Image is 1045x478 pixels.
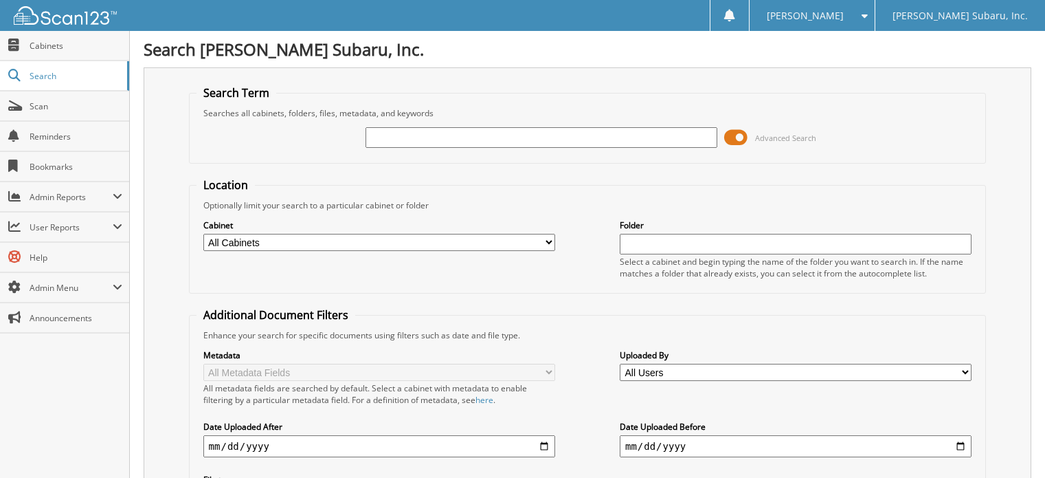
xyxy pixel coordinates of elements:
div: Select a cabinet and begin typing the name of the folder you want to search in. If the name match... [620,256,971,279]
span: Help [30,252,122,263]
iframe: Chat Widget [976,412,1045,478]
label: Date Uploaded After [203,421,555,433]
span: Search [30,70,120,82]
label: Metadata [203,349,555,361]
a: here [475,394,493,406]
label: Folder [620,219,971,231]
label: Uploaded By [620,349,971,361]
span: Reminders [30,131,122,142]
img: scan123-logo-white.svg [14,6,117,25]
label: Cabinet [203,219,555,231]
span: Admin Menu [30,282,113,294]
span: [PERSON_NAME] [767,12,844,20]
span: Scan [30,100,122,112]
label: Date Uploaded Before [620,421,971,433]
legend: Search Term [196,85,276,100]
div: All metadata fields are searched by default. Select a cabinet with metadata to enable filtering b... [203,382,555,406]
input: end [620,435,971,457]
span: Bookmarks [30,161,122,173]
legend: Additional Document Filters [196,307,355,323]
legend: Location [196,177,255,193]
h1: Search [PERSON_NAME] Subaru, Inc. [144,38,1031,61]
span: Admin Reports [30,191,113,203]
span: Advanced Search [755,133,816,143]
span: User Reports [30,221,113,233]
div: Searches all cabinets, folders, files, metadata, and keywords [196,107,979,119]
input: start [203,435,555,457]
span: Announcements [30,312,122,324]
span: Cabinets [30,40,122,52]
div: Optionally limit your search to a particular cabinet or folder [196,199,979,211]
div: Enhance your search for specific documents using filters such as date and file type. [196,329,979,341]
span: [PERSON_NAME] Subaru, Inc. [892,12,1028,20]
